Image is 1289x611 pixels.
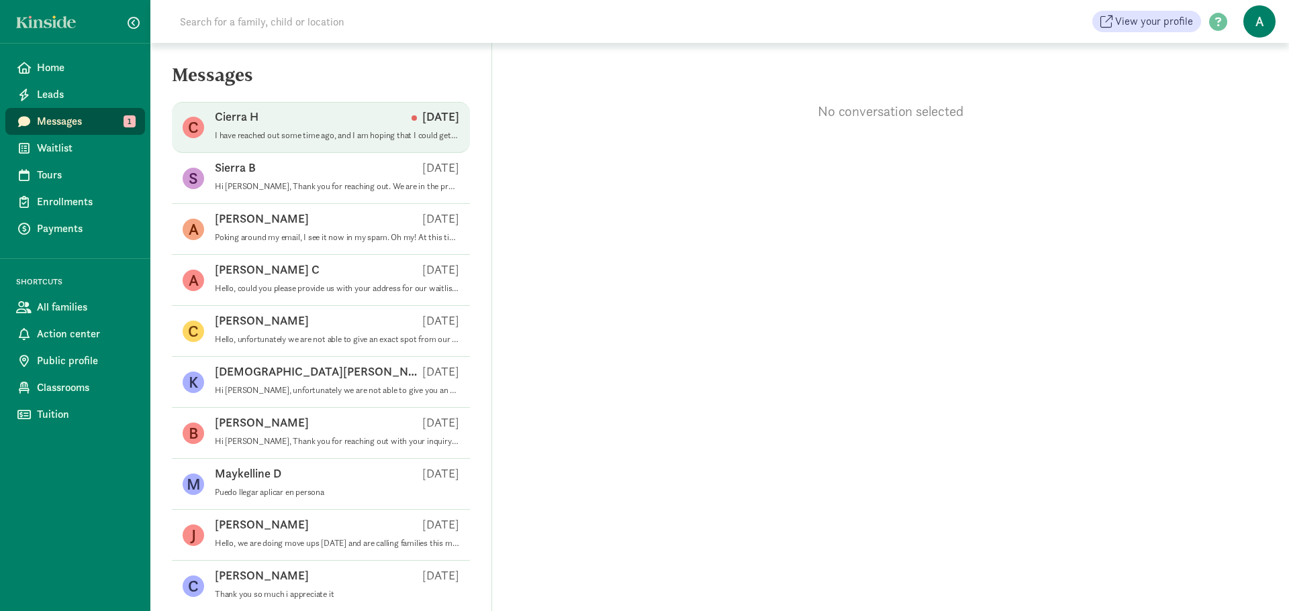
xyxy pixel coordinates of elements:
[215,465,281,482] p: Maykelline D
[215,181,459,192] p: Hi [PERSON_NAME], Thank you for reaching out. We are in the process of determining any open spots...
[37,140,134,156] span: Waitlist
[124,115,136,127] span: 1
[215,262,320,278] p: [PERSON_NAME] C
[37,87,134,103] span: Leads
[215,516,309,533] p: [PERSON_NAME]
[183,575,204,597] figure: C
[215,313,309,329] p: [PERSON_NAME]
[5,135,145,162] a: Waitlist
[1092,11,1201,32] a: View your profile
[215,334,459,345] p: Hello, unfortunately we are not able to give an exact spot from our waitlist, as there are many f...
[183,321,204,342] figure: C
[183,423,204,444] figure: B
[37,326,134,342] span: Action center
[37,299,134,315] span: All families
[215,414,309,431] p: [PERSON_NAME]
[5,347,145,374] a: Public profile
[215,567,309,584] p: [PERSON_NAME]
[215,589,459,600] p: Thank you so much i appreciate it
[183,168,204,189] figure: S
[37,221,134,237] span: Payments
[37,60,134,76] span: Home
[215,160,256,176] p: Sierra B
[183,372,204,393] figure: K
[215,487,459,498] p: Puedo llegar aplicar en persona
[412,109,459,125] p: [DATE]
[422,211,459,227] p: [DATE]
[492,102,1289,121] p: No conversation selected
[422,465,459,482] p: [DATE]
[5,294,145,321] a: All families
[422,160,459,176] p: [DATE]
[37,353,134,369] span: Public profile
[183,219,204,240] figure: A
[37,406,134,423] span: Tuition
[1243,5,1276,38] span: A
[37,167,134,183] span: Tours
[215,436,459,447] p: Hi [PERSON_NAME], Thank you for reaching out with your inquiry about care for [PERSON_NAME]. We a...
[5,81,145,108] a: Leads
[183,474,204,495] figure: M
[215,283,459,294] p: Hello, could you please provide us with your address for our waitlist? This helps us determine if...
[5,188,145,215] a: Enrollments
[150,64,491,97] h5: Messages
[5,321,145,347] a: Action center
[422,313,459,329] p: [DATE]
[183,524,204,546] figure: J
[183,270,204,291] figure: A
[172,8,548,35] input: Search for a family, child or location
[215,109,258,125] p: Cierra H
[1115,13,1193,30] span: View your profile
[422,567,459,584] p: [DATE]
[37,113,134,129] span: Messages
[183,117,204,138] figure: C
[422,414,459,431] p: [DATE]
[5,162,145,188] a: Tours
[422,364,459,380] p: [DATE]
[215,538,459,549] p: Hello, we are doing move ups [DATE] and are calling families this month. When/if you are next on ...
[215,364,422,380] p: [DEMOGRAPHIC_DATA][PERSON_NAME]
[215,130,459,141] p: I have reached out some time ago, and I am hoping that I could get some more Information. I've be...
[215,232,459,243] p: Poking around my email, I see it now in my spam. Oh my! At this time, [PERSON_NAME]'s Dad -- my f...
[37,194,134,210] span: Enrollments
[5,54,145,81] a: Home
[215,211,309,227] p: [PERSON_NAME]
[5,401,145,428] a: Tuition
[37,380,134,396] span: Classrooms
[215,385,459,396] p: Hi [PERSON_NAME], unfortunately we are not able to give you an exact wait time. We do move ups ev...
[5,108,145,135] a: Messages 1
[422,516,459,533] p: [DATE]
[5,215,145,242] a: Payments
[5,374,145,401] a: Classrooms
[422,262,459,278] p: [DATE]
